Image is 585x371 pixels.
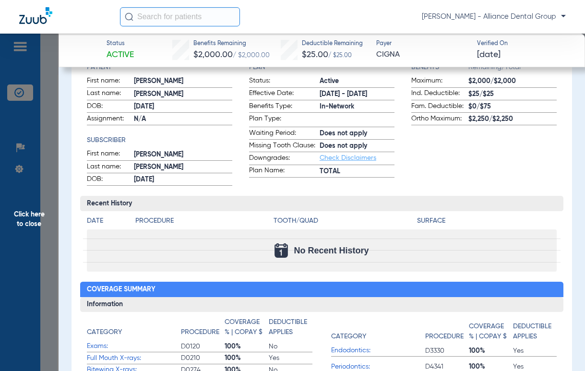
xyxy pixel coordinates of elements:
span: TOTAL [320,167,394,177]
h4: Surface [417,216,557,226]
span: / $2,000.00 [233,52,270,59]
h4: Date [87,216,127,226]
app-breakdown-title: Coverage % | Copay $ [469,317,513,345]
h4: Deductible Applies [513,322,552,342]
span: [PERSON_NAME] [134,162,232,172]
h4: Coverage % | Copay $ [225,317,263,337]
span: Ind. Deductible: [411,88,468,100]
span: Plan Name: [249,166,320,177]
h2: Coverage Summary [80,282,563,297]
h4: Procedure [425,332,464,342]
span: Remaining/Total [468,62,557,76]
span: Active [320,76,394,86]
h4: Category [331,332,366,342]
h4: Procedure [181,327,219,337]
span: Endodontics: [331,346,425,356]
span: Status [107,40,134,48]
span: Fam. Deductible: [411,101,468,113]
span: D0210 [181,353,225,363]
span: 100% [225,342,268,351]
app-breakdown-title: Benefits [411,62,468,76]
span: D3330 [425,346,469,356]
span: $25/$25 [468,89,557,99]
h4: Plan [249,62,394,72]
h4: Deductible Applies [269,317,308,337]
span: Downgrades: [249,153,320,165]
span: Deductible Remaining [302,40,363,48]
h3: Information [80,297,563,312]
span: No [269,342,312,351]
input: Search for patients [120,7,240,26]
span: [PERSON_NAME] [134,76,232,86]
span: Verified On [477,40,569,48]
span: Assignment: [87,114,134,125]
span: Full Mouth X-rays: [87,353,181,363]
span: Status: [249,76,320,87]
span: $2,250/$2,250 [468,114,557,124]
img: Zuub Logo [19,7,52,24]
h4: Benefits [411,62,468,72]
app-breakdown-title: Category [331,317,425,345]
span: [DATE] - [DATE] [320,89,394,99]
app-breakdown-title: Tooth/Quad [274,216,413,229]
span: 100% [469,346,513,356]
span: Waiting Period: [249,128,320,140]
span: Benefits Remaining [193,40,270,48]
h3: Recent History [80,196,563,211]
h4: Patient [87,62,232,72]
span: Effective Date: [249,88,320,100]
span: CIGNA [376,49,468,61]
span: Last name: [87,162,134,173]
app-breakdown-title: Procedure [181,317,225,341]
span: DOB: [87,101,134,113]
h4: Tooth/Quad [274,216,413,226]
span: $2,000/$2,000 [468,76,557,86]
span: [PERSON_NAME] - Alliance Dental Group [422,12,566,22]
app-breakdown-title: Coverage % | Copay $ [225,317,268,341]
span: Last name: [87,88,134,100]
app-breakdown-title: Procedure [425,317,469,345]
span: Yes [269,353,312,363]
span: Does not apply [320,129,394,139]
span: Ortho Maximum: [411,114,468,125]
app-breakdown-title: Category [87,317,181,341]
span: [DATE] [477,49,501,61]
app-breakdown-title: Date [87,216,127,229]
span: Yes [513,346,557,356]
img: Calendar [275,243,288,258]
span: [PERSON_NAME] [134,150,232,160]
span: First name: [87,149,134,160]
span: $25.00 [302,50,328,59]
span: Payer [376,40,468,48]
span: Benefits Type: [249,101,320,113]
app-breakdown-title: Deductible Applies [269,317,312,341]
span: Does not apply [320,141,394,151]
span: 100% [225,353,268,363]
span: / $25.00 [328,53,352,59]
app-breakdown-title: Procedure [135,216,270,229]
app-breakdown-title: Surface [417,216,557,229]
span: [DATE] [134,175,232,185]
h4: Coverage % | Copay $ [469,322,508,342]
span: [PERSON_NAME] [134,89,232,99]
span: No Recent History [294,246,369,255]
h4: Procedure [135,216,270,226]
a: Check Disclaimers [320,155,376,161]
span: N/A [134,114,232,124]
span: $2,000.00 [193,50,233,59]
h4: Category [87,327,122,337]
app-breakdown-title: Deductible Applies [513,317,557,345]
span: Active [107,49,134,61]
span: D0120 [181,342,225,351]
span: Plan Type: [249,114,320,127]
h4: Subscriber [87,135,232,145]
span: DOB: [87,174,134,186]
span: Maximum: [411,76,468,87]
span: Missing Tooth Clause: [249,141,320,152]
span: In-Network [320,102,394,112]
img: Search Icon [125,12,133,21]
span: Exams: [87,341,181,351]
span: First name: [87,76,134,87]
